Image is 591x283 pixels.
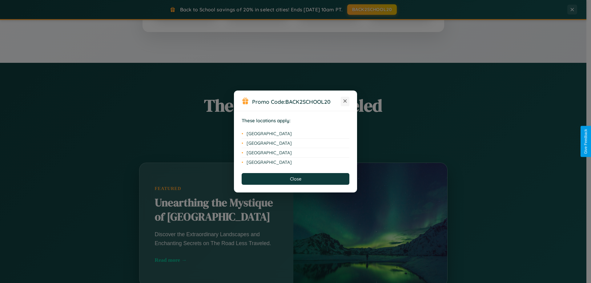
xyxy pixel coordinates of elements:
strong: These locations apply: [242,118,291,123]
h3: Promo Code: [252,98,341,105]
button: Close [242,173,349,185]
li: [GEOGRAPHIC_DATA] [242,129,349,139]
li: [GEOGRAPHIC_DATA] [242,158,349,167]
b: BACK2SCHOOL20 [285,98,331,105]
li: [GEOGRAPHIC_DATA] [242,148,349,158]
div: Give Feedback [584,129,588,154]
li: [GEOGRAPHIC_DATA] [242,139,349,148]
